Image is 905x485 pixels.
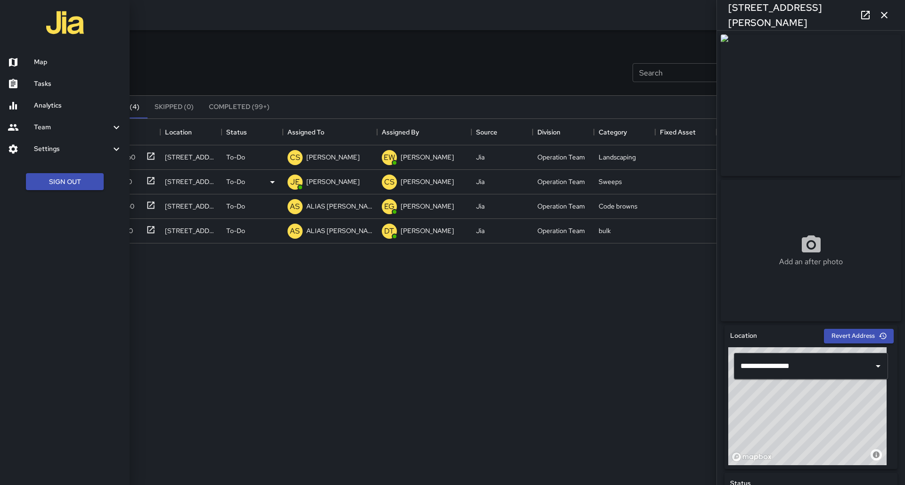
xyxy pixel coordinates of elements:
[26,173,104,191] button: Sign Out
[46,4,84,42] img: jia-logo
[34,79,122,89] h6: Tasks
[34,144,111,154] h6: Settings
[34,122,111,133] h6: Team
[34,100,122,111] h6: Analytics
[34,57,122,67] h6: Map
